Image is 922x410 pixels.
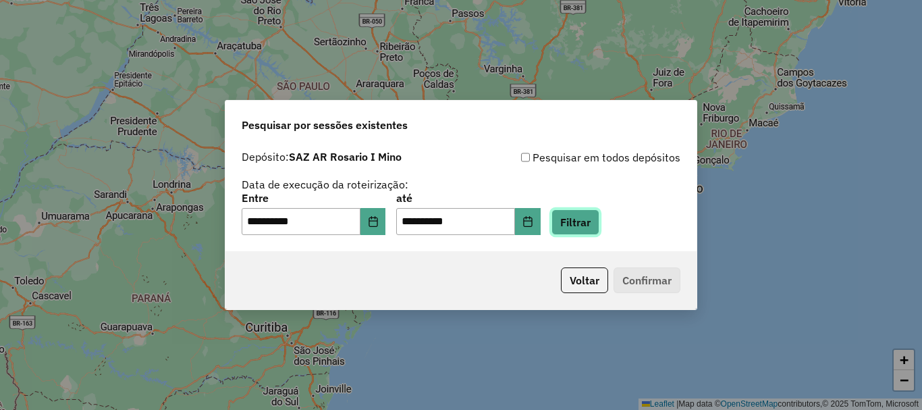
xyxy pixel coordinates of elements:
[242,117,408,133] span: Pesquisar por sessões existentes
[360,208,386,235] button: Choose Date
[515,208,541,235] button: Choose Date
[461,149,680,165] div: Pesquisar em todos depósitos
[561,267,608,293] button: Voltar
[289,150,402,163] strong: SAZ AR Rosario I Mino
[242,190,385,206] label: Entre
[242,149,402,165] label: Depósito:
[551,209,599,235] button: Filtrar
[396,190,540,206] label: até
[242,176,408,193] label: Data de execução da roteirização:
